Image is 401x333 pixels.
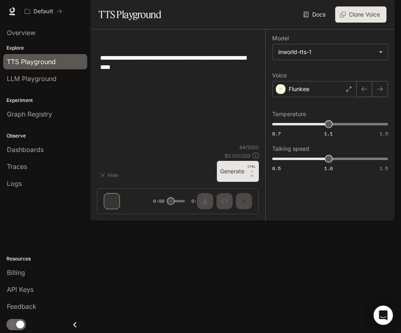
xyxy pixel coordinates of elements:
[324,165,333,172] span: 1.0
[248,164,256,179] p: ⏎
[272,165,281,172] span: 0.5
[278,48,375,56] div: inworld-tts-1
[272,130,281,137] span: 0.7
[99,6,161,23] h1: TTS Playground
[34,8,53,15] p: Default
[248,164,256,174] p: CTRL +
[217,161,259,182] button: GenerateCTRL +⏎
[302,6,329,23] a: Docs
[21,3,66,19] button: All workspaces
[97,169,123,182] button: Hide
[380,165,388,172] span: 1.5
[289,85,309,93] p: Flunkee
[272,73,287,78] p: Voice
[272,146,309,152] p: Talking speed
[380,130,388,137] span: 1.5
[374,306,393,325] div: Open Intercom Messenger
[324,130,333,137] span: 1.1
[335,6,386,23] button: Clone Voice
[272,111,306,117] p: Temperature
[272,35,289,41] p: Model
[273,44,388,60] div: inworld-tts-1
